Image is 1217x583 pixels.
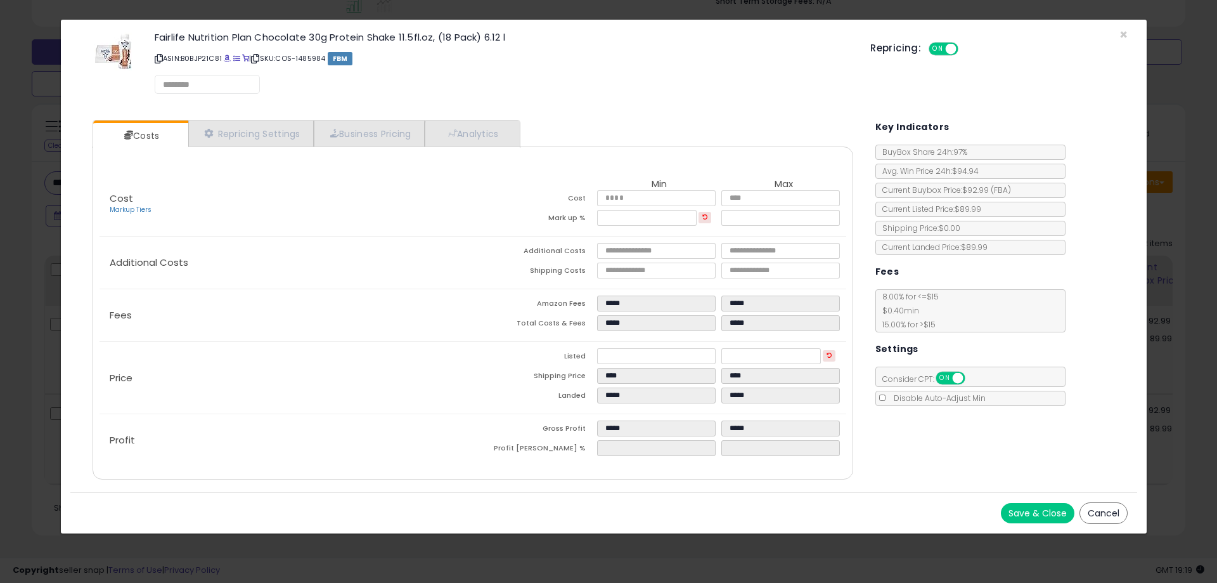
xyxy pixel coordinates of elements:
[100,310,473,320] p: Fees
[93,123,187,148] a: Costs
[876,185,1011,195] span: Current Buybox Price:
[875,341,918,357] h5: Settings
[188,121,314,147] a: Repricing Settings
[870,43,921,53] h5: Repricing:
[963,373,983,384] span: OFF
[473,421,597,440] td: Gross Profit
[100,435,473,445] p: Profit
[876,374,982,384] span: Consider CPT:
[100,258,473,268] p: Additional Costs
[473,210,597,230] td: Mark up %
[876,204,981,214] span: Current Listed Price: $89.99
[314,121,425,147] a: Business Pricing
[876,305,919,316] span: $0.40 min
[100,193,473,215] p: Cost
[110,205,151,214] a: Markup Tiers
[233,53,240,63] a: All offer listings
[875,264,899,280] h5: Fees
[328,52,353,65] span: FBM
[473,296,597,315] td: Amazon Fees
[1079,502,1128,524] button: Cancel
[597,179,721,190] th: Min
[473,263,597,282] td: Shipping Costs
[155,48,851,69] p: ASIN: B0BJP21C81 | SKU: COS-1485984
[425,121,518,147] a: Analytics
[962,185,1011,195] span: $92.99
[876,223,960,233] span: Shipping Price: $0.00
[887,393,986,403] span: Disable Auto-Adjust Min
[94,32,132,70] img: 41LXNWbpwwL._SL60_.jpg
[242,53,249,63] a: Your listing only
[991,185,1011,195] span: ( FBA )
[155,32,851,42] h3: Fairlife Nutrition Plan Chocolate 30g Protein Shake 11.5fl.oz, (18 Pack) 6.12 l
[1119,25,1128,44] span: ×
[875,119,950,135] h5: Key Indicators
[937,373,953,384] span: ON
[876,242,988,252] span: Current Landed Price: $89.99
[930,44,946,55] span: ON
[876,147,967,157] span: BuyBox Share 24h: 97%
[473,190,597,210] td: Cost
[473,440,597,460] td: Profit [PERSON_NAME] %
[721,179,846,190] th: Max
[473,348,597,368] td: Listed
[224,53,231,63] a: BuyBox page
[473,368,597,388] td: Shipping Price
[473,315,597,335] td: Total Costs & Fees
[876,166,979,176] span: Avg. Win Price 24h: $94.94
[1001,503,1074,523] button: Save & Close
[473,388,597,407] td: Landed
[473,243,597,263] td: Additional Costs
[956,44,977,55] span: OFF
[876,291,939,330] span: 8.00 % for <= $15
[876,319,936,330] span: 15.00 % for > $15
[100,373,473,383] p: Price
